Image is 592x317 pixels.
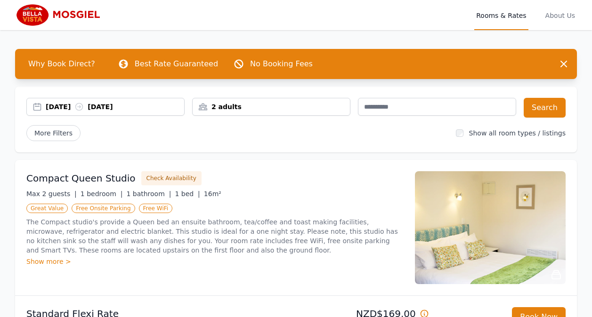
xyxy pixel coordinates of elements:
[15,4,106,26] img: Bella Vista Mosgiel
[46,102,184,111] div: [DATE] [DATE]
[72,204,135,213] span: Free Onsite Parking
[81,190,123,198] span: 1 bedroom |
[175,190,200,198] span: 1 bed |
[135,58,218,70] p: Best Rate Guaranteed
[139,204,173,213] span: Free WiFi
[469,129,566,137] label: Show all room types / listings
[250,58,313,70] p: No Booking Fees
[193,102,350,111] div: 2 adults
[21,55,103,73] span: Why Book Direct?
[524,98,566,118] button: Search
[141,171,202,185] button: Check Availability
[26,257,404,266] div: Show more >
[204,190,221,198] span: 16m²
[26,204,68,213] span: Great Value
[26,217,404,255] p: The Compact studio's provide a Queen bed an ensuite bathroom, tea/coffee and toast making facilit...
[126,190,171,198] span: 1 bathroom |
[26,125,81,141] span: More Filters
[26,190,77,198] span: Max 2 guests |
[26,172,136,185] h3: Compact Queen Studio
